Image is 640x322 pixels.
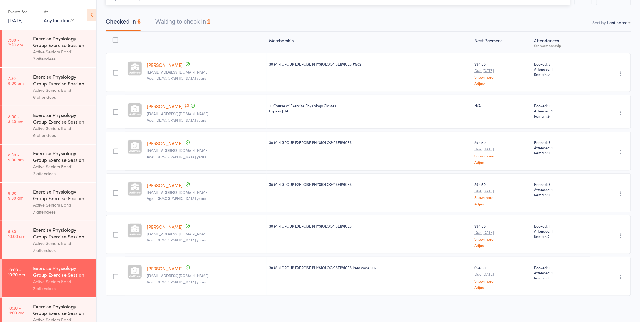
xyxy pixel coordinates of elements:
[475,285,529,289] a: Adjust
[147,111,264,116] small: bondibarb@gmail.com
[532,34,590,50] div: Atten­dances
[534,182,588,187] span: Booked: 3
[147,103,183,109] a: [PERSON_NAME]
[475,243,529,247] a: Adjust
[475,103,529,108] div: N/A
[8,17,23,23] a: [DATE]
[33,132,91,139] div: 6 attendees
[607,19,628,26] div: Last name
[534,140,588,145] span: Booked: 3
[8,190,23,200] time: 9:00 - 9:30 am
[534,192,588,197] span: Remain:
[475,189,529,193] small: Due [DATE]
[534,61,588,67] span: Booked: 3
[267,34,472,50] div: Membership
[534,265,588,270] span: Booked: 1
[33,150,91,163] div: Exercise Physiology Group Exercise Session
[33,170,91,177] div: 3 attendees
[269,61,470,67] div: 30 MIN GROUP EXERCISE PHYSIOLOGY SERVICES #502
[147,117,206,122] span: Age: [DEMOGRAPHIC_DATA] years
[534,72,588,77] span: Remain:
[8,229,25,238] time: 9:30 - 10:00 am
[207,18,210,25] div: 1
[534,223,588,228] span: Booked: 1
[269,182,470,187] div: 30 MIN GROUP EXERCISE PHYSIOLOGY SERVICES
[475,75,529,79] a: Show more
[475,182,529,206] div: $94.50
[147,265,183,272] a: [PERSON_NAME]
[475,230,529,235] small: Due [DATE]
[33,48,91,55] div: Active Seniors Bondi
[147,140,183,146] a: [PERSON_NAME]
[2,183,96,221] a: 9:00 -9:30 amExercise Physiology Group Exercise SessionActive Seniors Bondi7 attendees
[2,30,96,67] a: 7:00 -7:30 amExercise Physiology Group Exercise SessionActive Seniors Bondi7 attendees
[33,94,91,101] div: 6 attendees
[548,234,550,239] span: 2
[475,202,529,206] a: Adjust
[33,55,91,62] div: 7 attendees
[147,279,206,284] span: Age: [DEMOGRAPHIC_DATA] years
[475,160,529,164] a: Adjust
[33,125,91,132] div: Active Seniors Bondi
[147,237,206,242] span: Age: [DEMOGRAPHIC_DATA] years
[548,150,550,155] span: 0
[2,259,96,297] a: 10:00 -10:30 amExercise Physiology Group Exercise SessionActive Seniors Bondi7 attendees
[475,265,529,289] div: $94.50
[8,152,24,162] time: 8:30 - 9:00 am
[33,265,91,278] div: Exercise Physiology Group Exercise Session
[475,279,529,283] a: Show more
[534,275,588,280] span: Remain:
[475,237,529,241] a: Show more
[548,72,550,77] span: 0
[534,113,588,118] span: Remain:
[475,195,529,199] a: Show more
[269,140,470,145] div: 30 MIN GROUP EXERCISE PHYSIOLOGY SERVICES
[269,223,470,228] div: 30 MIN GROUP EXERCISE PHYSIOLOGY SERVICES
[475,223,529,247] div: $94.50
[33,35,91,48] div: Exercise Physiology Group Exercise Session
[475,61,529,85] div: $94.50
[44,7,74,17] div: At
[147,154,206,159] span: Age: [DEMOGRAPHIC_DATA] years
[33,278,91,285] div: Active Seniors Bondi
[534,187,588,192] span: Attended: 1
[137,18,141,25] div: 6
[534,103,588,108] span: Booked: 1
[2,106,96,144] a: 8:00 -8:30 amExercise Physiology Group Exercise SessionActive Seniors Bondi6 attendees
[534,67,588,72] span: Attended: 1
[8,305,24,315] time: 10:30 - 11:00 am
[534,108,588,113] span: Attended: 1
[475,81,529,85] a: Adjust
[33,73,91,87] div: Exercise Physiology Group Exercise Session
[33,163,91,170] div: Active Seniors Bondi
[33,188,91,201] div: Exercise Physiology Group Exercise Session
[33,303,91,316] div: Exercise Physiology Group Exercise Session
[534,150,588,155] span: Remain:
[135,66,195,78] div: Date of birth: [DEMOGRAPHIC_DATA]
[33,87,91,94] div: Active Seniors Bondi
[475,68,529,73] small: Due [DATE]
[147,273,264,278] small: kenrennie1110@gmail.com
[269,103,470,113] div: 10 Course of Exercise Physiology Classes
[534,270,588,275] span: Attended: 1
[44,17,74,23] div: Any location
[33,285,91,292] div: 7 attendees
[472,34,532,50] div: Next Payment
[147,70,264,74] small: mbernstein0@icloud.com
[8,267,25,277] time: 10:00 - 10:30 am
[8,37,23,47] time: 7:00 - 7:30 am
[33,226,91,240] div: Exercise Physiology Group Exercise Session
[548,113,550,118] span: 9
[475,147,529,151] small: Due [DATE]
[8,7,38,17] div: Events for
[147,62,183,68] a: [PERSON_NAME]
[548,275,550,280] span: 2
[534,43,588,47] div: for membership
[2,221,96,259] a: 9:30 -10:00 amExercise Physiology Group Exercise SessionActive Seniors Bondi7 attendees
[147,232,264,236] small: renniejacqui@gmail.com
[147,148,264,152] small: psjones1947@gmail.com
[33,240,91,247] div: Active Seniors Bondi
[147,196,206,201] span: Age: [DEMOGRAPHIC_DATA] years
[33,247,91,254] div: 7 attendees
[155,15,210,31] button: Waiting to check in1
